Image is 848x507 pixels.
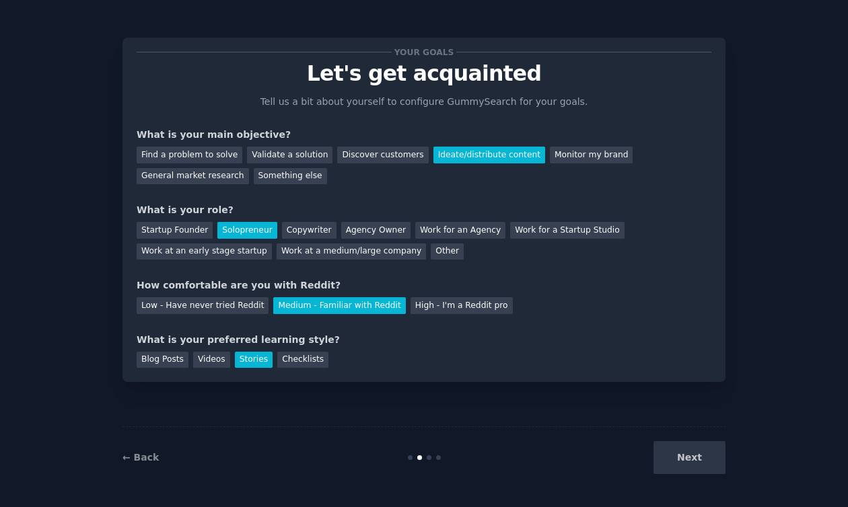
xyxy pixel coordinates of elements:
div: Other [431,243,464,260]
div: General market research [137,168,249,185]
div: Work at a medium/large company [277,243,426,260]
div: Ideate/distribute content [433,147,545,163]
div: Work at an early stage startup [137,243,272,260]
div: What is your main objective? [137,128,711,142]
span: Your goals [392,45,456,59]
div: Agency Owner [341,222,411,239]
div: Monitor my brand [550,147,633,163]
div: Low - Have never tried Reddit [137,297,269,314]
div: How comfortable are you with Reddit? [137,278,711,292]
div: Validate a solution [247,147,332,163]
p: Let's get acquainted [137,62,711,85]
div: Videos [193,352,230,368]
div: Stories [235,352,273,368]
div: Find a problem to solve [137,147,242,163]
div: Something else [254,168,327,185]
div: Copywriter [282,222,337,239]
p: Tell us a bit about yourself to configure GummySearch for your goals. [254,95,594,109]
div: What is your preferred learning style? [137,333,711,347]
div: Work for a Startup Studio [510,222,624,239]
div: What is your role? [137,203,711,217]
div: Blog Posts [137,352,188,368]
a: ← Back [122,452,159,463]
div: Solopreneur [217,222,277,239]
div: High - I'm a Reddit pro [411,297,513,314]
div: Work for an Agency [415,222,505,239]
div: Startup Founder [137,222,213,239]
div: Checklists [277,352,328,368]
div: Discover customers [337,147,428,163]
div: Medium - Familiar with Reddit [273,297,405,314]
